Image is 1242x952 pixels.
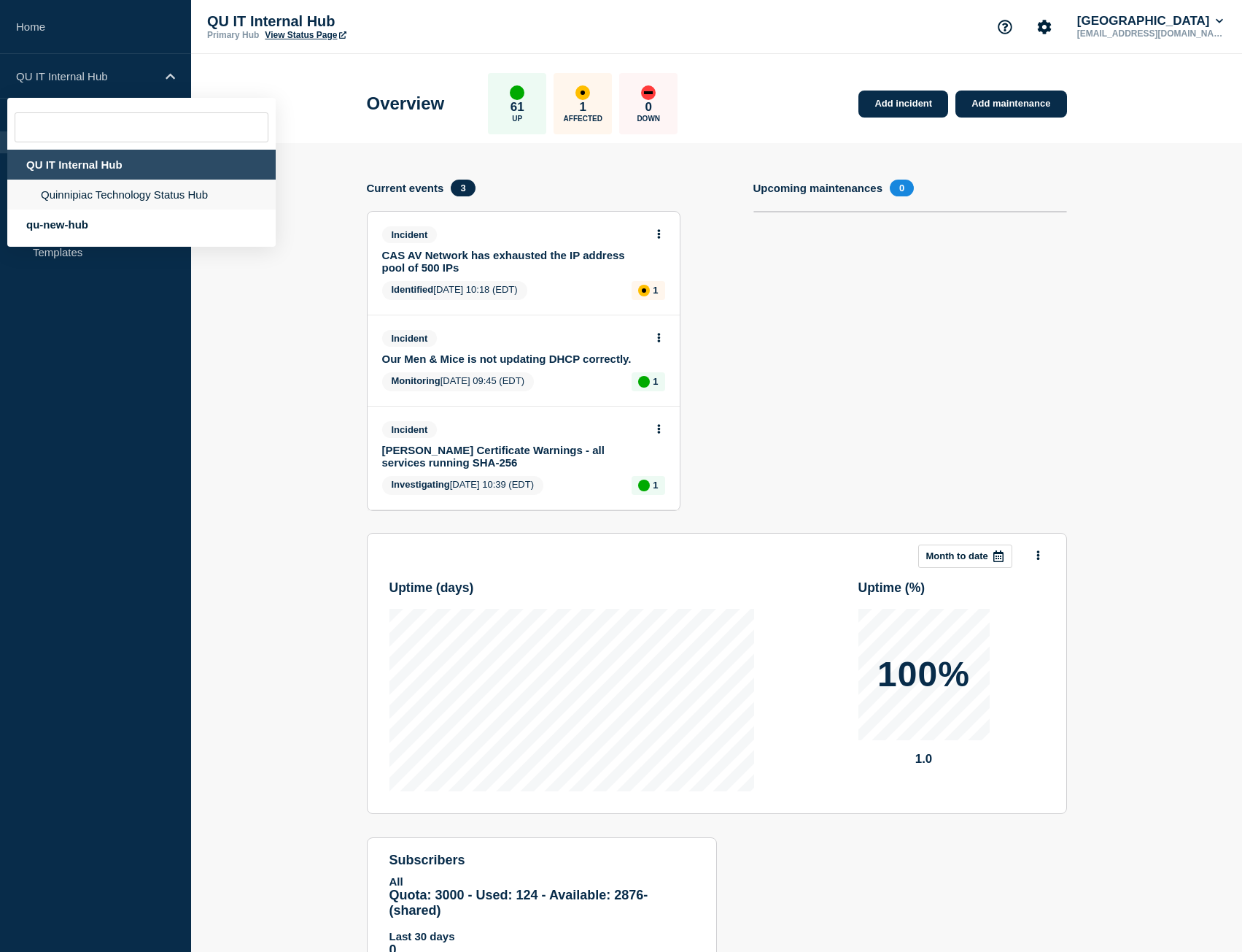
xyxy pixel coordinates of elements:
[389,580,754,596] h3: Uptime ( days )
[637,115,660,123] p: Down
[510,85,524,100] div: up
[392,479,450,490] span: Investigating
[382,226,438,243] span: Incident
[389,930,694,943] p: Last 30 days
[638,376,650,388] div: up
[367,93,445,114] h1: Overview
[382,330,438,347] span: Incident
[512,115,522,123] p: Up
[638,285,650,296] div: affected
[564,115,602,123] p: Affected
[389,853,694,868] h4: subscribers
[1074,14,1226,28] button: [GEOGRAPHIC_DATA]
[653,376,658,387] p: 1
[382,249,645,274] a: CAS AV Network has exhausted the IP address pool of 500 IPs
[207,30,259,40] p: Primary Hub
[382,372,535,391] span: [DATE] 09:45 (EDT)
[265,30,346,40] a: View Status Page
[645,100,652,115] p: 0
[7,210,276,239] div: qu-new-hub
[382,476,544,495] span: [DATE] 10:39 (EDT)
[382,421,438,438] span: Incident
[877,657,970,692] p: 100%
[367,182,444,194] h4: Current events
[890,180,914,196] span: 0
[858,752,990,767] p: 1.0
[653,480,658,491] p: 1
[580,100,586,115] p: 1
[575,85,590,100] div: affected
[641,85,656,100] div: down
[990,12,1020,42] button: Support
[638,480,650,491] div: up
[392,284,434,295] span: Identified
[1074,28,1226,39] p: [EMAIL_ADDRESS][DOMAIN_NAME]
[382,281,527,300] span: [DATE] 10:18 (EDT)
[382,444,645,469] a: [PERSON_NAME] Certificate Warnings - all services running SHA-256
[389,875,694,888] p: All
[7,150,276,180] div: QU IT Internal Hub
[1029,12,1060,42] button: Account settings
[16,70,156,82] p: QU IT Internal Hub
[955,91,1066,118] a: Add maintenance
[753,182,883,194] h4: Upcoming maintenances
[653,285,658,296] p: 1
[918,545,1012,568] button: Month to date
[392,375,440,386] span: Monitoring
[858,91,948,118] a: Add incident
[389,888,648,918] span: Quota: 3000 - Used: 124 - Available: 2876 - (shared)
[207,13,499,30] p: QU IT Internal Hub
[511,100,524,115] p: 61
[7,180,276,210] li: Quinnipiac Technology Status Hub
[858,580,1044,596] h3: Uptime ( % )
[382,353,645,365] a: Our Men & Mice is not updating DHCP correctly.
[926,550,988,561] p: Month to date
[451,180,475,196] span: 3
